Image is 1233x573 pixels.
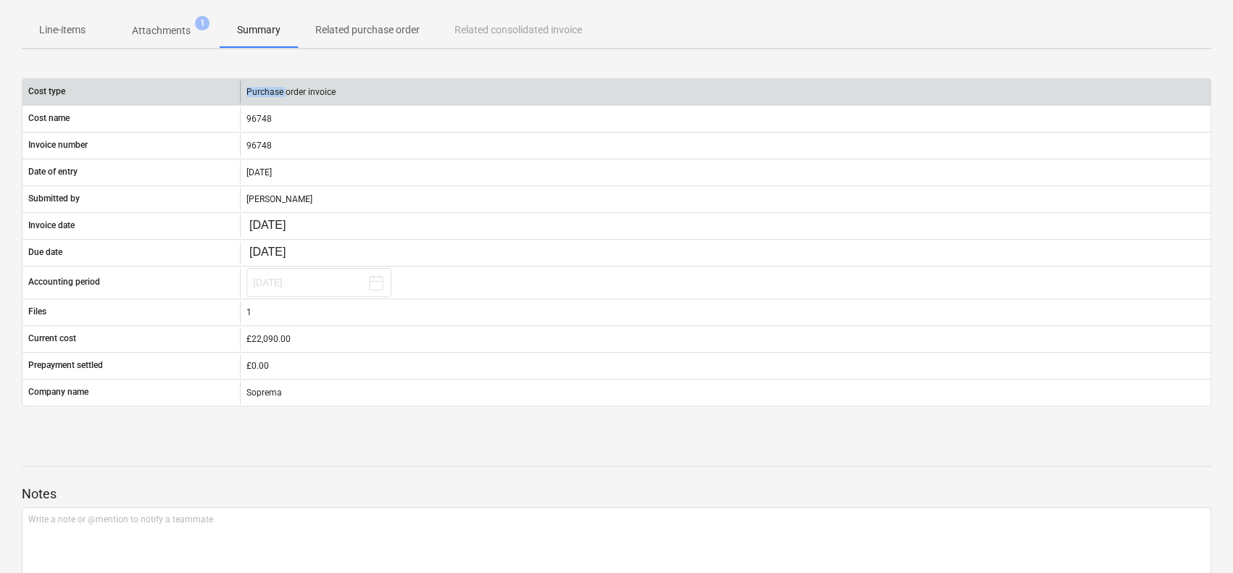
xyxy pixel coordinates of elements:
[240,134,1211,157] div: 96748
[246,361,1205,371] div: £0.00
[28,332,76,345] p: Current cost
[240,381,1211,404] div: Soprema
[22,485,1211,503] p: Notes
[28,359,103,372] p: Prepayment settled
[28,246,62,259] p: Due date
[28,276,100,288] p: Accounting period
[28,166,78,178] p: Date of entry
[28,219,75,232] p: Invoice date
[28,112,70,125] p: Cost name
[240,161,1211,184] div: [DATE]
[28,386,88,398] p: Company name
[246,268,391,297] button: [DATE]
[195,16,209,30] span: 1
[237,22,281,38] p: Summary
[132,23,191,38] p: Attachments
[240,188,1211,211] div: [PERSON_NAME]
[28,306,46,318] p: Files
[28,85,65,98] p: Cost type
[246,216,315,236] input: Change
[315,22,420,38] p: Related purchase order
[240,107,1211,130] div: 96748
[246,334,1205,344] div: £22,090.00
[246,243,315,263] input: Change
[240,80,1211,104] div: Purchase order invoice
[28,193,80,205] p: Submitted by
[1161,503,1233,573] iframe: Chat Widget
[240,301,1211,324] div: 1
[39,22,86,38] p: Line-items
[28,139,88,151] p: Invoice number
